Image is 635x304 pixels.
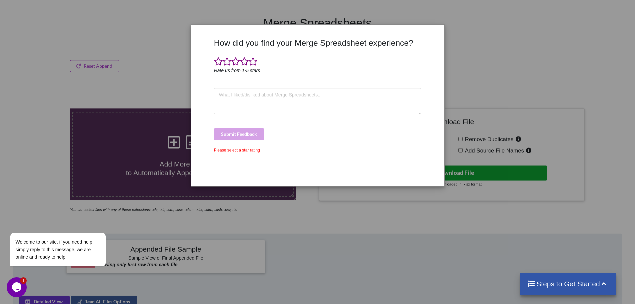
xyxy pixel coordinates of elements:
h3: How did you find your Merge Spreadsheet experience? [214,38,421,48]
iframe: chat widget [7,277,28,297]
i: Rate us from 1-5 stars [214,68,260,73]
div: Please select a star rating [214,147,421,153]
iframe: chat widget [7,173,127,274]
h4: Steps to Get Started [527,280,609,288]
